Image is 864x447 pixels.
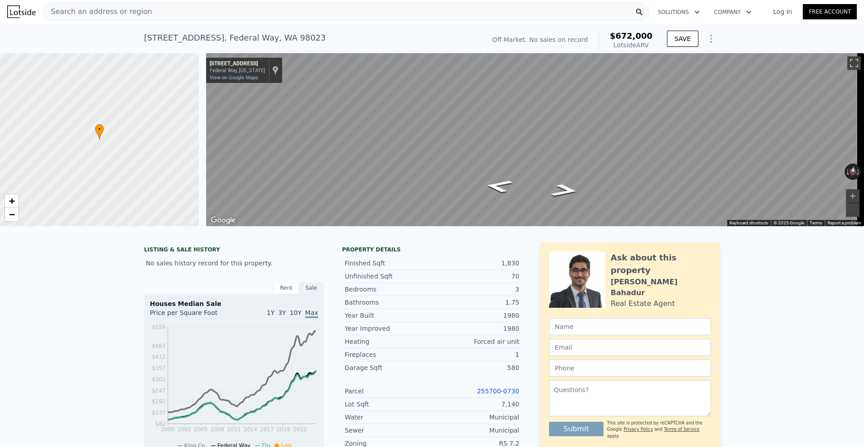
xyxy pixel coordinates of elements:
[144,32,326,44] div: [STREET_ADDRESS] , Federal Way , WA 98023
[7,5,36,18] img: Lotside
[267,309,274,316] span: 1Y
[290,309,301,316] span: 10Y
[152,365,166,371] tspan: $357
[144,255,324,271] div: No sales history record for this property.
[810,220,822,225] a: Terms
[206,53,864,226] div: Street View
[477,388,519,395] a: 255700-0730
[707,4,759,20] button: Company
[762,7,803,16] a: Log In
[345,324,432,333] div: Year Improved
[305,309,318,318] span: Max
[611,251,711,277] div: Ask about this property
[432,337,519,346] div: Forced air unit
[846,189,859,203] button: Zoom in
[211,426,225,433] tspan: 2008
[432,426,519,435] div: Municipal
[847,56,861,70] button: Toggle fullscreen view
[150,308,234,323] div: Price per Square Foot
[345,298,432,307] div: Bathrooms
[278,309,286,316] span: 3Y
[152,354,166,360] tspan: $412
[432,400,519,409] div: 7,140
[345,272,432,281] div: Unfinished Sqft
[152,410,166,416] tspan: $137
[345,259,432,268] div: Finished Sqft
[345,350,432,359] div: Fireplaces
[95,124,104,140] div: •
[607,420,711,439] div: This site is protected by reCAPTCHA and the Google and apply.
[5,194,18,208] a: Zoom in
[624,427,653,432] a: Privacy Policy
[342,246,522,253] div: Property details
[9,195,15,206] span: +
[774,220,804,225] span: © 2025 Google
[345,337,432,346] div: Heating
[345,426,432,435] div: Sewer
[152,398,166,405] tspan: $192
[549,422,603,436] button: Submit
[260,426,274,433] tspan: 2017
[210,60,265,68] div: [STREET_ADDRESS]
[208,214,238,226] a: Open this area in Google Maps (opens a new window)
[432,259,519,268] div: 1,830
[432,413,519,422] div: Municipal
[155,421,166,427] tspan: $82
[210,68,265,73] div: Federal Way, [US_STATE]
[845,164,850,180] button: Rotate counterclockwise
[5,208,18,221] a: Zoom out
[345,363,432,372] div: Garage Sqft
[299,282,324,294] div: Sale
[276,426,290,433] tspan: 2019
[611,277,711,298] div: [PERSON_NAME] Bahadur
[432,363,519,372] div: 580
[610,41,652,50] div: Lotside ARV
[848,163,858,180] button: Reset the view
[539,181,590,200] path: Go West, SW 337th St
[345,387,432,396] div: Parcel
[44,6,152,17] span: Search an address or region
[95,125,104,133] span: •
[274,282,299,294] div: Rent
[150,299,318,308] div: Houses Median Sale
[272,65,279,75] a: Show location on map
[208,214,238,226] img: Google
[846,203,859,217] button: Zoom out
[432,285,519,294] div: 3
[828,220,861,225] a: Report a problem
[432,350,519,359] div: 1
[432,324,519,333] div: 1980
[432,272,519,281] div: 70
[293,426,307,433] tspan: 2022
[144,246,324,255] div: LISTING & SALE HISTORY
[152,376,166,383] tspan: $302
[161,426,175,433] tspan: 2000
[651,4,707,20] button: Solutions
[856,164,861,180] button: Rotate clockwise
[549,318,711,335] input: Name
[492,35,588,44] div: Off Market. No sales on record
[549,360,711,377] input: Phone
[729,220,768,226] button: Keyboard shortcuts
[473,176,524,196] path: Go East, SW 337th St
[611,298,675,309] div: Real Estate Agent
[610,31,652,41] span: $672,000
[152,343,166,349] tspan: $467
[152,324,166,330] tspan: $559
[9,209,15,220] span: −
[206,53,864,226] div: Map
[243,426,257,433] tspan: 2014
[667,31,698,47] button: SAVE
[227,426,241,433] tspan: 2011
[432,298,519,307] div: 1.75
[702,30,720,48] button: Show Options
[432,311,519,320] div: 1980
[194,426,208,433] tspan: 2005
[345,400,432,409] div: Lot Sqft
[345,285,432,294] div: Bedrooms
[177,426,191,433] tspan: 2002
[803,4,857,19] a: Free Account
[210,75,258,81] a: View on Google Maps
[152,388,166,394] tspan: $247
[345,311,432,320] div: Year Built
